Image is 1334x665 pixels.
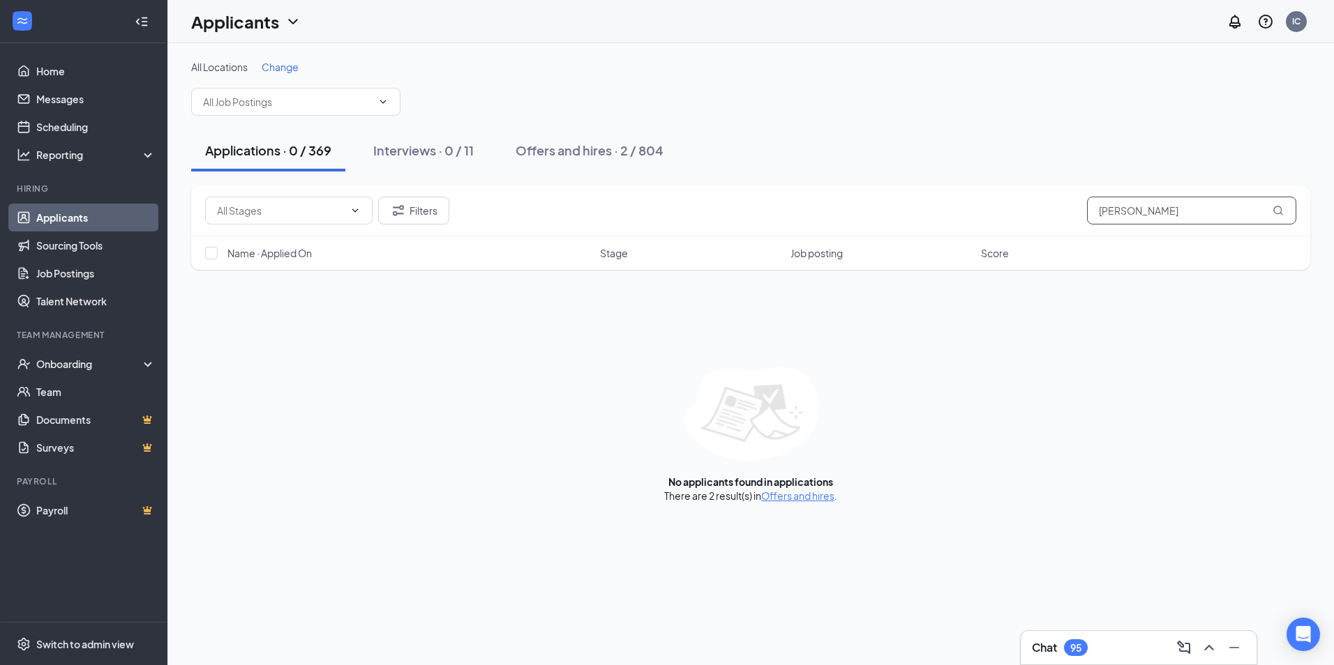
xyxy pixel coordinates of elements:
[17,148,31,162] svg: Analysis
[1273,205,1284,216] svg: MagnifyingGlass
[36,148,156,162] div: Reporting
[668,475,833,489] div: No applicants found in applications
[664,489,837,503] div: There are 2 result(s) in .
[378,197,449,224] button: Filter Filters
[17,357,31,371] svg: UserCheck
[205,142,331,159] div: Applications · 0 / 369
[36,378,156,406] a: Team
[36,496,156,524] a: PayrollCrown
[17,183,153,194] div: Hiring
[262,61,299,73] span: Change
[683,367,819,461] img: empty-state
[36,113,156,141] a: Scheduling
[36,259,156,287] a: Job Postings
[203,94,372,109] input: All Job Postings
[1201,639,1217,656] svg: ChevronUp
[17,637,31,651] svg: Settings
[761,489,834,502] a: Offers and hires
[1257,13,1274,30] svg: QuestionInfo
[390,202,407,219] svg: Filter
[1287,618,1320,651] div: Open Intercom Messenger
[285,13,301,30] svg: ChevronDown
[36,406,156,434] a: DocumentsCrown
[790,246,843,260] span: Job posting
[1070,642,1081,654] div: 95
[373,142,474,159] div: Interviews · 0 / 11
[191,10,279,33] h1: Applicants
[36,434,156,461] a: SurveysCrown
[227,246,312,260] span: Name · Applied On
[36,637,134,651] div: Switch to admin view
[17,329,153,341] div: Team Management
[36,357,144,371] div: Onboarding
[36,57,156,85] a: Home
[135,15,149,29] svg: Collapse
[36,231,156,259] a: Sourcing Tools
[36,204,156,231] a: Applicants
[377,96,389,107] svg: ChevronDown
[15,14,29,28] svg: WorkstreamLogo
[17,475,153,487] div: Payroll
[36,85,156,113] a: Messages
[1223,636,1245,659] button: Minimize
[1227,13,1243,30] svg: Notifications
[981,246,1009,260] span: Score
[1032,640,1057,655] h3: Chat
[36,287,156,315] a: Talent Network
[217,203,344,218] input: All Stages
[1176,639,1192,656] svg: ComposeMessage
[1292,15,1301,27] div: IC
[516,142,664,159] div: Offers and hires · 2 / 804
[1173,636,1195,659] button: ComposeMessage
[191,61,248,73] span: All Locations
[1198,636,1220,659] button: ChevronUp
[1226,639,1243,656] svg: Minimize
[350,205,361,216] svg: ChevronDown
[600,246,628,260] span: Stage
[1087,197,1296,224] input: Search in applications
